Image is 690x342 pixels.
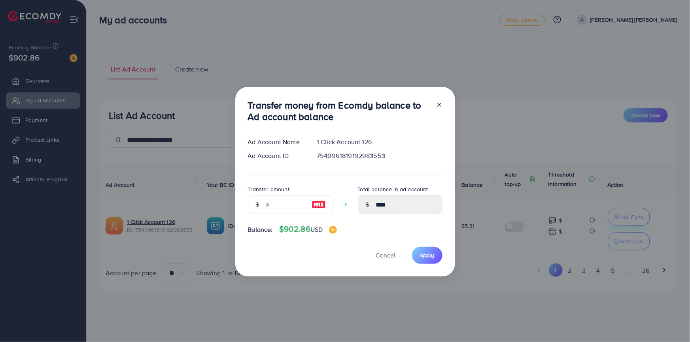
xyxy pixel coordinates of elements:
[358,185,428,193] label: Total balance in ad account
[310,225,323,234] span: USD
[242,151,311,160] div: Ad Account ID
[242,137,311,147] div: Ad Account Name
[329,226,337,234] img: image
[279,224,337,234] h4: $902.86
[248,225,273,234] span: Balance:
[412,247,442,264] button: Apply
[312,200,326,209] img: image
[310,151,448,160] div: 7540961819192983553
[248,185,289,193] label: Transfer amount
[310,137,448,147] div: 1 Click Account 126
[656,306,684,336] iframe: Chat
[376,251,396,259] span: Cancel
[248,100,430,122] h3: Transfer money from Ecomdy balance to Ad account balance
[420,251,435,259] span: Apply
[366,247,406,264] button: Cancel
